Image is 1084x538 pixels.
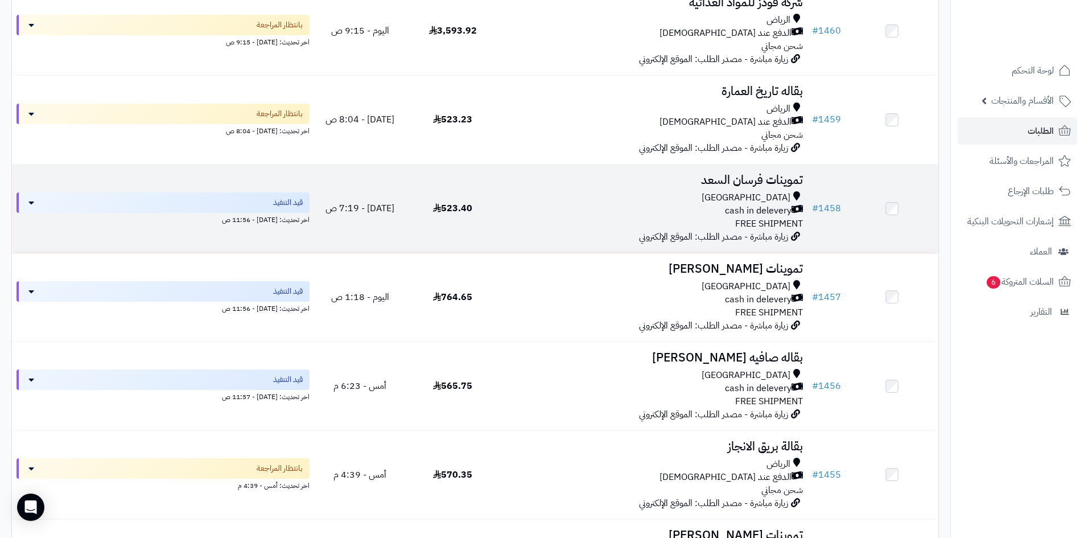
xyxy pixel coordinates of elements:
[639,496,788,510] span: زيارة مباشرة - مصدر الطلب: الموقع الإلكتروني
[1031,304,1052,320] span: التقارير
[257,19,303,31] span: بانتظار المراجعة
[1012,63,1054,79] span: لوحة التحكم
[504,351,803,364] h3: بقاله صافيه [PERSON_NAME]
[958,147,1077,175] a: المراجعات والأسئلة
[17,35,310,47] div: اخر تحديث: [DATE] - 9:15 ص
[429,24,477,38] span: 3,593.92
[812,113,818,126] span: #
[433,113,472,126] span: 523.23
[958,298,1077,326] a: التقارير
[273,374,303,385] span: قيد التنفيذ
[639,230,788,244] span: زيارة مباشرة - مصدر الطلب: الموقع الإلكتروني
[725,382,792,395] span: cash in delevery
[17,479,310,491] div: اخر تحديث: أمس - 4:39 م
[433,379,472,393] span: 565.75
[735,306,803,319] span: FREE SHIPMENT
[17,390,310,402] div: اخر تحديث: [DATE] - 11:57 ص
[1028,123,1054,139] span: الطلبات
[766,458,790,471] span: الرياض
[702,191,790,204] span: [GEOGRAPHIC_DATA]
[660,471,792,484] span: الدفع عند [DEMOGRAPHIC_DATA]
[331,290,389,304] span: اليوم - 1:18 ص
[958,178,1077,205] a: طلبات الإرجاع
[812,113,841,126] a: #1459
[273,197,303,208] span: قيد التنفيذ
[812,290,841,304] a: #1457
[17,213,310,225] div: اخر تحديث: [DATE] - 11:56 ص
[257,108,303,120] span: بانتظار المراجعة
[257,463,303,474] span: بانتظار المراجعة
[812,24,841,38] a: #1460
[639,319,788,332] span: زيارة مباشرة - مصدر الطلب: الموقع الإلكتروني
[17,494,44,521] div: Open Intercom Messenger
[958,238,1077,265] a: العملاء
[660,27,792,40] span: الدفع عند [DEMOGRAPHIC_DATA]
[991,93,1054,109] span: الأقسام والمنتجات
[761,128,803,142] span: شحن مجاني
[504,85,803,98] h3: بقاله تاريخ العمارة
[987,276,1000,289] span: 6
[958,208,1077,235] a: إشعارات التحويلات البنكية
[639,141,788,155] span: زيارة مباشرة - مصدر الطلب: الموقع الإلكتروني
[1008,183,1054,199] span: طلبات الإرجاع
[958,268,1077,295] a: السلات المتروكة6
[433,468,472,482] span: 570.35
[735,217,803,231] span: FREE SHIPMENT
[812,379,818,393] span: #
[433,290,472,304] span: 764.65
[273,286,303,297] span: قيد التنفيذ
[660,116,792,129] span: الدفع عند [DEMOGRAPHIC_DATA]
[812,202,841,215] a: #1458
[725,293,792,306] span: cash in delevery
[967,213,1054,229] span: إشعارات التحويلات البنكية
[702,369,790,382] span: [GEOGRAPHIC_DATA]
[766,14,790,27] span: الرياض
[17,302,310,314] div: اخر تحديث: [DATE] - 11:56 ص
[812,24,818,38] span: #
[958,117,1077,145] a: الطلبات
[958,57,1077,84] a: لوحة التحكم
[433,202,472,215] span: 523.40
[725,204,792,217] span: cash in delevery
[812,290,818,304] span: #
[325,202,394,215] span: [DATE] - 7:19 ص
[639,52,788,66] span: زيارة مباشرة - مصدر الطلب: الموقع الإلكتروني
[504,174,803,187] h3: تموينات فرسان السعد
[17,124,310,136] div: اخر تحديث: [DATE] - 8:04 ص
[504,262,803,276] h3: تموينات [PERSON_NAME]
[331,24,389,38] span: اليوم - 9:15 ص
[812,379,841,393] a: #1456
[333,379,386,393] span: أمس - 6:23 م
[761,39,803,53] span: شحن مجاني
[1030,244,1052,260] span: العملاء
[812,468,818,482] span: #
[990,153,1054,169] span: المراجعات والأسئلة
[333,468,386,482] span: أمس - 4:39 م
[325,113,394,126] span: [DATE] - 8:04 ص
[812,202,818,215] span: #
[735,395,803,408] span: FREE SHIPMENT
[986,274,1054,290] span: السلات المتروكة
[1007,32,1073,56] img: logo-2.png
[761,483,803,497] span: شحن مجاني
[504,440,803,453] h3: بقالة بريق الانجاز
[702,280,790,293] span: [GEOGRAPHIC_DATA]
[766,102,790,116] span: الرياض
[812,468,841,482] a: #1455
[639,408,788,421] span: زيارة مباشرة - مصدر الطلب: الموقع الإلكتروني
